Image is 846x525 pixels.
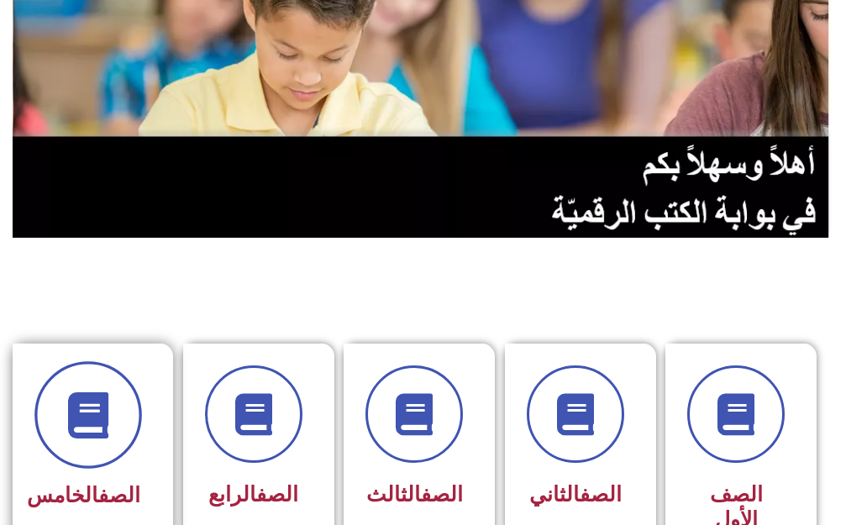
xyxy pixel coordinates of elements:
a: الصف [98,483,140,507]
a: الصف [580,482,622,507]
a: الصف [421,482,463,507]
span: الرابع [208,482,298,507]
a: الصف [256,482,298,507]
span: الثاني [529,482,622,507]
span: الخامس [27,483,140,507]
span: الثالث [366,482,463,507]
